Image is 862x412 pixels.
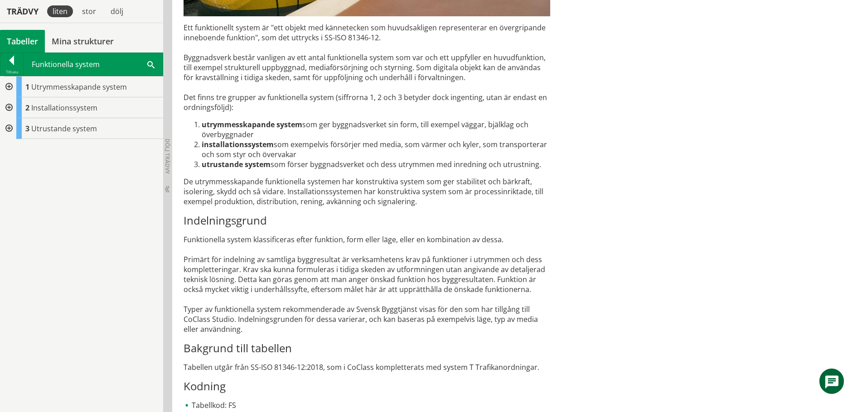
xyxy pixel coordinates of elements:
span: Sök i tabellen [147,59,155,69]
li: som förser byggnadsverket och dess utrymmen med inredning och utrustning. [202,159,550,169]
h3: Bakgrund till tabellen [184,341,550,355]
span: Dölj trädvy [164,139,171,174]
span: 1 [25,82,29,92]
div: liten [47,5,73,17]
strong: utrustande system [202,159,271,169]
li: Tabellkod: FS [184,400,550,410]
span: 3 [25,124,29,134]
div: stor [77,5,102,17]
strong: installationssystem [202,139,274,149]
li: som exempelvis försörjer med media, som värmer och kyler, som trans­porterar och som styr och öve... [202,139,550,159]
span: Utrymmesskapande system [31,82,127,92]
a: Mina strukturer [45,30,121,53]
span: Installationssystem [31,103,97,113]
h3: Indelningsgrund [184,214,550,227]
h3: Kodning [184,379,550,393]
li: som ger byggnadsverket sin form, till exempel väggar, bjälklag och överbyggnader [202,120,550,139]
span: 2 [25,103,29,113]
strong: utrymmesskapande system [202,120,302,129]
div: Funktionella system [24,53,163,76]
div: Trädvy [2,6,44,16]
div: dölj [105,5,129,17]
span: Utrustande system [31,124,97,134]
div: Tillbaka [0,68,23,76]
